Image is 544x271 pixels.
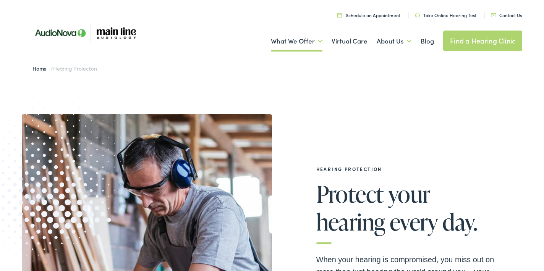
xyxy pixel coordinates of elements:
[415,12,476,18] a: Take Online Hearing Test
[491,13,496,17] img: utility icon
[337,13,342,18] img: utility icon
[442,209,478,234] span: day.
[390,209,438,234] span: every
[421,27,434,55] a: Blog
[388,181,431,206] span: your
[377,27,411,55] a: About Us
[32,65,50,72] a: Home
[491,12,522,18] a: Contact Us
[271,27,322,55] a: What We Offer
[337,12,400,18] a: Schedule an Appointment
[443,31,522,51] a: Find a Hearing Clinic
[32,65,97,72] span: /
[415,13,420,18] img: utility icon
[316,181,384,206] span: Protect
[316,166,500,172] h2: Hearing Protection
[332,27,368,55] a: Virtual Care
[53,65,97,72] span: Hearing Protection
[316,209,385,234] span: hearing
